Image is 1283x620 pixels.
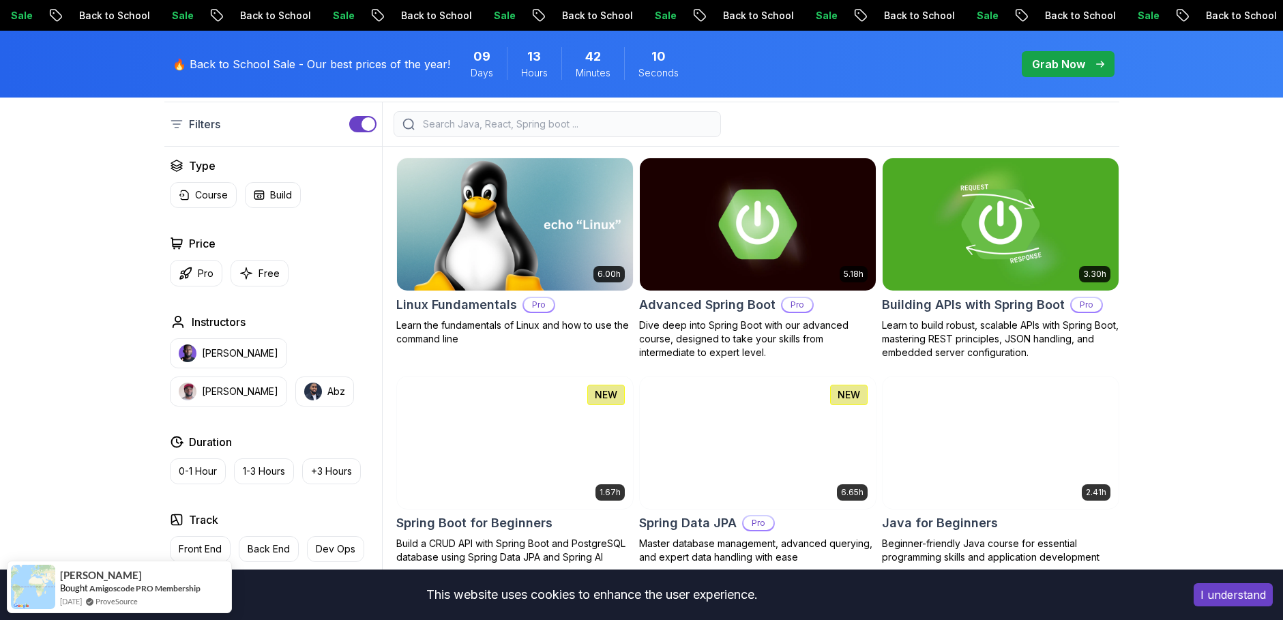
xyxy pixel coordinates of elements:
p: [PERSON_NAME] [202,346,278,360]
img: instructor img [179,344,196,362]
p: Dev Ops [316,542,355,556]
button: instructor img[PERSON_NAME] [170,338,287,368]
p: Pro [524,298,554,312]
p: 6.65h [841,487,864,498]
span: Days [471,66,493,80]
p: Course [195,188,228,202]
img: Building APIs with Spring Boot card [883,158,1119,291]
a: Building APIs with Spring Boot card3.30hBuilding APIs with Spring BootProLearn to build robust, s... [882,158,1119,359]
img: instructor img [179,383,196,400]
span: [PERSON_NAME] [60,570,142,581]
p: Learn to build robust, scalable APIs with Spring Boot, mastering REST principles, JSON handling, ... [882,319,1119,359]
p: Back End [248,542,290,556]
p: Beginner-friendly Java course for essential programming skills and application development [882,537,1119,564]
img: Spring Boot for Beginners card [397,377,633,509]
a: Advanced Spring Boot card5.18hAdvanced Spring BootProDive deep into Spring Boot with our advanced... [639,158,876,359]
p: Filters [189,116,220,132]
p: Back to School [225,9,318,23]
img: instructor img [304,383,322,400]
span: 42 Minutes [585,47,601,66]
button: Course [170,182,237,208]
button: Free [231,260,289,286]
img: provesource social proof notification image [11,565,55,609]
button: Pro [170,260,222,286]
p: Sale [640,9,683,23]
p: Back to School [386,9,479,23]
a: Spring Data JPA card6.65hNEWSpring Data JPAProMaster database management, advanced querying, and ... [639,376,876,564]
p: Pro [782,298,812,312]
p: NEW [595,388,617,402]
h2: Java for Beginners [882,514,998,533]
p: Pro [743,516,773,530]
p: Back to School [869,9,962,23]
h2: Spring Boot for Beginners [396,514,552,533]
h2: Linux Fundamentals [396,295,517,314]
button: Accept cookies [1194,583,1273,606]
p: [PERSON_NAME] [202,385,278,398]
div: This website uses cookies to enhance the user experience. [10,580,1173,610]
a: Amigoscode PRO Membership [89,583,201,593]
a: Java for Beginners card2.41hJava for BeginnersBeginner-friendly Java course for essential program... [882,376,1119,564]
p: Pro [1072,298,1102,312]
button: 0-1 Hour [170,458,226,484]
p: 🔥 Back to School Sale - Our best prices of the year! [173,56,450,72]
p: Sale [801,9,844,23]
p: Dive deep into Spring Boot with our advanced course, designed to take your skills from intermedia... [639,319,876,359]
p: 3.30h [1083,269,1106,280]
span: 13 Hours [527,47,541,66]
h2: Spring Data JPA [639,514,737,533]
p: Back to School [1030,9,1123,23]
p: Learn the fundamentals of Linux and how to use the command line [396,319,634,346]
p: Master database management, advanced querying, and expert data handling with ease [639,537,876,564]
button: Dev Ops [307,536,364,562]
h2: Track [189,512,218,528]
button: Build [245,182,301,208]
button: +3 Hours [302,458,361,484]
p: Pro [198,267,213,280]
input: Search Java, React, Spring boot ... [420,117,712,131]
p: Back to School [547,9,640,23]
p: NEW [838,388,860,402]
p: Build [270,188,292,202]
h2: Duration [189,434,232,450]
img: Spring Data JPA card [640,377,876,509]
span: [DATE] [60,595,82,607]
span: 9 Days [473,47,490,66]
a: Spring Boot for Beginners card1.67hNEWSpring Boot for BeginnersBuild a CRUD API with Spring Boot ... [396,376,634,564]
img: Linux Fundamentals card [391,155,638,293]
a: ProveSource [95,595,138,607]
p: 1.67h [600,487,621,498]
p: 1-3 Hours [243,464,285,478]
img: Advanced Spring Boot card [640,158,876,291]
p: 6.00h [598,269,621,280]
img: Java for Beginners card [883,377,1119,509]
button: Back End [239,536,299,562]
p: Back to School [708,9,801,23]
span: Bought [60,582,88,593]
p: Sale [1123,9,1166,23]
h2: Type [189,158,216,174]
p: 0-1 Hour [179,464,217,478]
h2: Advanced Spring Boot [639,295,776,314]
button: instructor img[PERSON_NAME] [170,377,287,407]
h2: Building APIs with Spring Boot [882,295,1065,314]
p: Front End [179,542,222,556]
h2: Instructors [192,314,246,330]
p: Free [259,267,280,280]
span: Minutes [576,66,610,80]
p: Grab Now [1032,56,1085,72]
p: Back to School [64,9,157,23]
p: Sale [318,9,362,23]
a: Linux Fundamentals card6.00hLinux FundamentalsProLearn the fundamentals of Linux and how to use t... [396,158,634,346]
p: 5.18h [844,269,864,280]
button: 1-3 Hours [234,458,294,484]
h2: Price [189,235,216,252]
span: 10 Seconds [651,47,666,66]
p: Abz [327,385,345,398]
span: Seconds [638,66,679,80]
p: Sale [962,9,1005,23]
p: Build a CRUD API with Spring Boot and PostgreSQL database using Spring Data JPA and Spring AI [396,537,634,564]
p: 2.41h [1086,487,1106,498]
button: Front End [170,536,231,562]
button: instructor imgAbz [295,377,354,407]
